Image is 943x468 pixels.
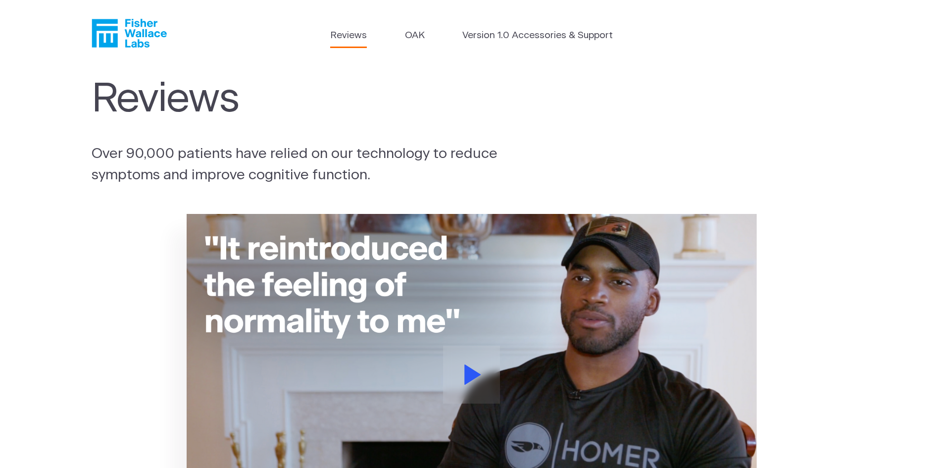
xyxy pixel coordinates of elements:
a: OAK [405,29,425,43]
p: Over 90,000 patients have relied on our technology to reduce symptoms and improve cognitive funct... [92,143,524,186]
a: Reviews [330,29,367,43]
a: Version 1.0 Accessories & Support [462,29,613,43]
a: Fisher Wallace [92,19,167,48]
h1: Reviews [92,76,519,123]
svg: Play [464,364,481,385]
